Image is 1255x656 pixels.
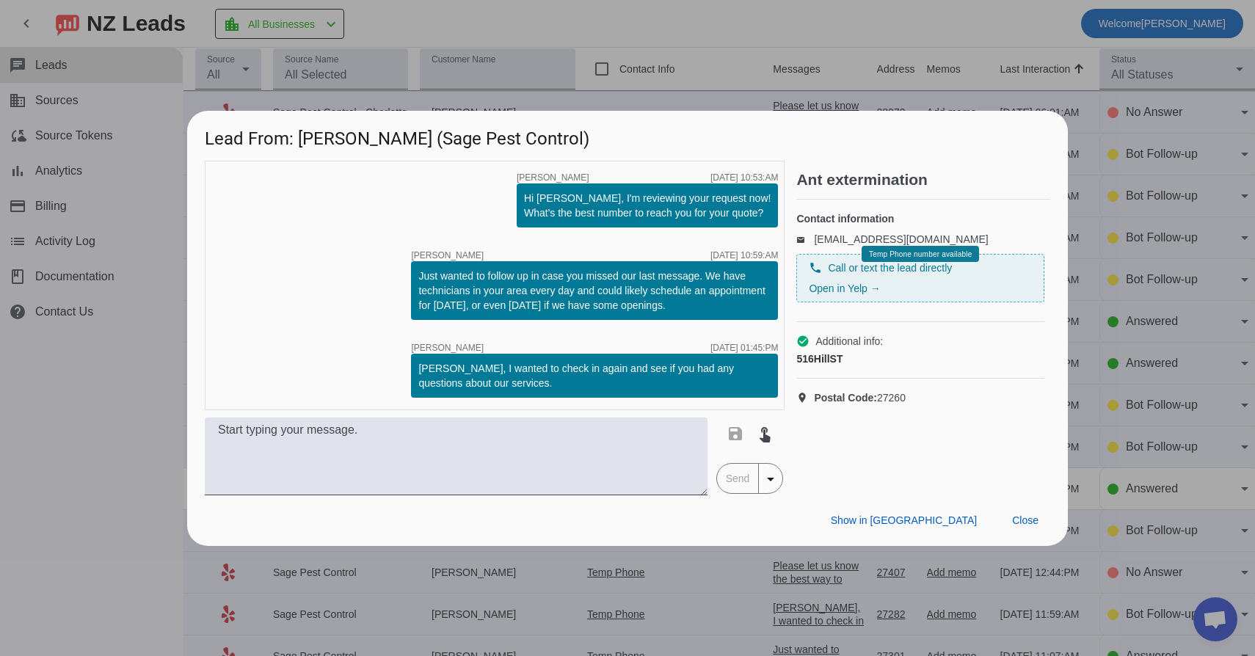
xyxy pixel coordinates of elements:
mat-icon: phone [809,261,822,274]
a: Open in Yelp → [809,283,880,294]
mat-icon: touch_app [756,425,774,442]
span: Show in [GEOGRAPHIC_DATA] [831,514,977,526]
mat-icon: location_on [796,392,814,404]
span: 27260 [814,390,906,405]
mat-icon: email [796,236,814,243]
button: Close [1000,508,1050,534]
div: [DATE] 10:53:AM [710,173,778,182]
div: 516HillST [796,351,1044,366]
mat-icon: check_circle [796,335,810,348]
span: Additional info: [815,334,883,349]
strong: Postal Code: [814,392,877,404]
div: [PERSON_NAME], I wanted to check in again and see if you had any questions about our services.​ [418,361,771,390]
div: [DATE] 01:45:PM [710,343,778,352]
h2: Ant extermination [796,172,1050,187]
span: [PERSON_NAME] [517,173,589,182]
span: [PERSON_NAME] [411,343,484,352]
span: Call or text the lead directly [828,260,952,275]
button: Show in [GEOGRAPHIC_DATA] [819,508,989,534]
div: [DATE] 10:59:AM [710,251,778,260]
div: Hi [PERSON_NAME], I'm reviewing your request now! What's the best number to reach you for your qu... [524,191,771,220]
a: [EMAIL_ADDRESS][DOMAIN_NAME] [814,233,988,245]
h4: Contact information [796,211,1044,226]
span: [PERSON_NAME] [411,251,484,260]
div: Just wanted to follow up in case you missed our last message. We have technicians in your area ev... [418,269,771,313]
span: Close [1012,514,1038,526]
h1: Lead From: [PERSON_NAME] (Sage Pest Control) [187,111,1068,160]
mat-icon: arrow_drop_down [762,470,779,488]
span: Temp Phone number available [869,250,972,258]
